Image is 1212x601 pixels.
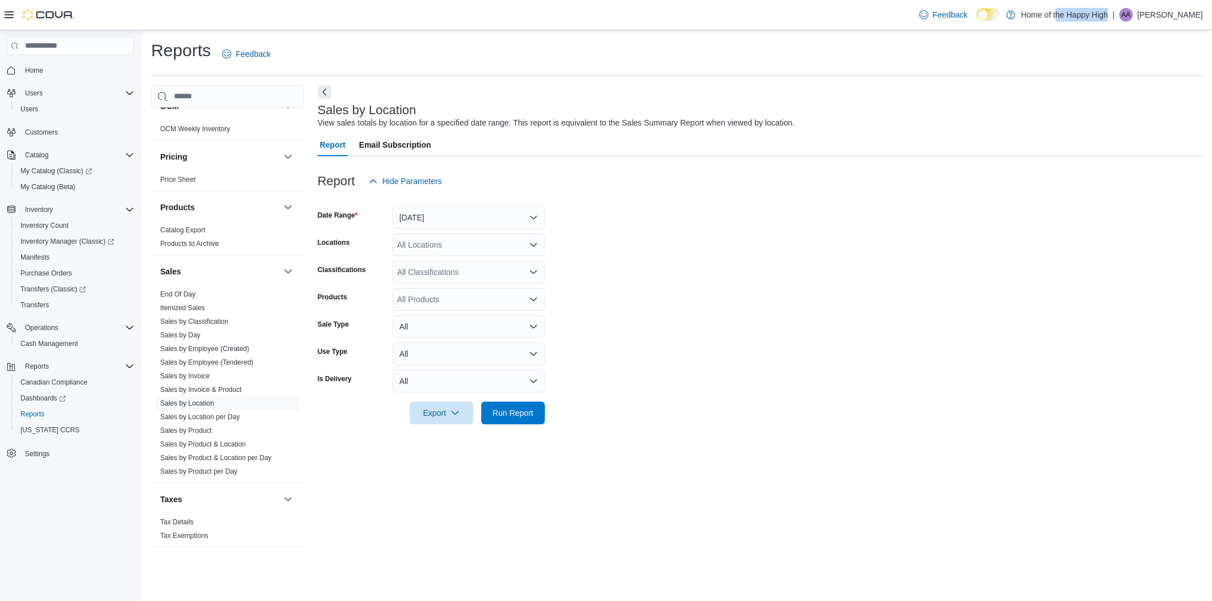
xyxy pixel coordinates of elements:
span: My Catalog (Beta) [16,180,134,194]
button: All [393,370,545,393]
span: Hide Parameters [382,176,442,187]
img: Cova [23,9,74,20]
button: Home [2,62,139,78]
a: Sales by Product per Day [160,468,238,475]
span: End Of Day [160,290,195,299]
label: Is Delivery [318,374,352,383]
div: Products [151,223,304,255]
a: Feedback [915,3,972,26]
button: OCM [281,99,295,113]
span: Dashboards [16,391,134,405]
span: Customers [20,125,134,139]
span: Operations [20,321,134,335]
span: Sales by Day [160,331,201,340]
span: Sales by Invoice & Product [160,385,241,394]
button: Operations [20,321,63,335]
a: Sales by Invoice & Product [160,386,241,394]
a: Home [20,64,48,77]
span: Settings [20,446,134,460]
button: My Catalog (Beta) [11,179,139,195]
button: [DATE] [393,206,545,229]
button: [US_STATE] CCRS [11,422,139,438]
button: Users [20,86,47,100]
span: OCM Weekly Inventory [160,124,230,133]
button: Inventory [2,202,139,218]
span: [US_STATE] CCRS [20,425,80,435]
a: Sales by Location per Day [160,413,240,421]
a: Catalog Export [160,226,205,234]
a: Manifests [16,251,54,264]
a: Sales by Employee (Tendered) [160,358,253,366]
span: Purchase Orders [20,269,72,278]
div: View sales totals by location for a specified date range. This report is equivalent to the Sales ... [318,117,795,129]
span: My Catalog (Classic) [20,166,92,176]
h3: Taxes [160,494,182,505]
span: Canadian Compliance [20,378,88,387]
span: Feedback [933,9,968,20]
span: My Catalog (Beta) [20,182,76,191]
a: Sales by Location [160,399,214,407]
h3: Products [160,202,195,213]
span: Home [25,66,43,75]
span: Sales by Location per Day [160,412,240,421]
span: Settings [25,449,49,458]
h3: Sales [160,266,181,277]
button: Taxes [160,494,279,505]
h1: Reports [151,39,211,62]
a: Transfers (Classic) [11,281,139,297]
span: Tax Details [160,517,194,527]
label: Sale Type [318,320,349,329]
a: Inventory Manager (Classic) [16,235,119,248]
a: Cash Management [16,337,82,350]
p: | [1113,8,1115,22]
button: Sales [160,266,279,277]
span: Sales by Product & Location [160,440,246,449]
span: Inventory Manager (Classic) [16,235,134,248]
a: Canadian Compliance [16,375,92,389]
button: All [393,315,545,338]
span: Reports [20,410,44,419]
span: Home [20,63,134,77]
a: Tax Details [160,518,194,526]
a: Sales by Product [160,427,212,435]
a: Transfers [16,298,53,312]
a: Products to Archive [160,240,219,248]
label: Products [318,293,347,302]
a: Sales by Classification [160,318,228,325]
button: Users [2,85,139,101]
button: Hide Parameters [364,170,447,193]
input: Dark Mode [977,9,1001,20]
a: Settings [20,447,54,461]
button: Taxes [281,493,295,506]
button: Reports [11,406,139,422]
a: Reports [16,407,49,421]
span: Purchase Orders [16,266,134,280]
span: Export [417,402,467,424]
button: Sales [281,265,295,278]
a: Inventory Count [16,219,73,232]
span: Manifests [20,253,49,262]
h3: Sales by Location [318,103,417,117]
label: Classifications [318,265,366,274]
h3: Pricing [160,151,187,162]
span: Cash Management [16,337,134,350]
a: Price Sheet [160,176,195,183]
button: Products [160,202,279,213]
button: Inventory Count [11,218,139,233]
p: [PERSON_NAME] [1138,8,1203,22]
a: Purchase Orders [16,266,77,280]
button: Products [281,201,295,214]
a: Sales by Product & Location [160,440,246,448]
nav: Complex example [7,57,134,491]
span: Transfers (Classic) [20,285,86,294]
button: Open list of options [529,268,538,277]
a: Customers [20,126,63,139]
span: Run Report [493,407,534,419]
a: Itemized Sales [160,304,205,312]
label: Locations [318,238,350,247]
a: Sales by Day [160,331,201,339]
button: Users [11,101,139,117]
button: Reports [20,360,53,373]
button: Operations [2,320,139,336]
